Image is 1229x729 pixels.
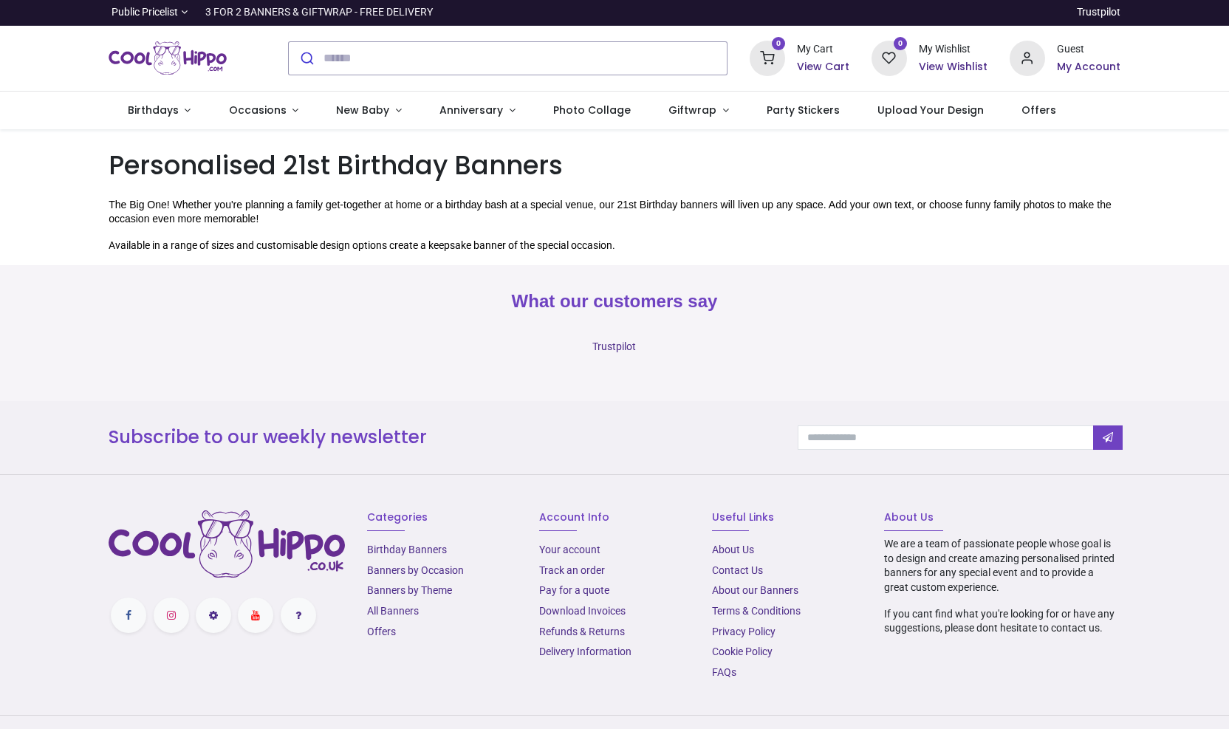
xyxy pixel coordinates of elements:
[712,564,763,576] a: Contact Us
[205,5,433,20] div: 3 FOR 2 BANNERS & GIFTWRAP - FREE DELIVERY
[539,564,605,576] a: Track an order
[872,51,907,63] a: 0
[884,607,1120,636] p: If you cant find what you're looking for or have any suggestions, please dont hesitate to contact...
[367,510,517,525] h6: Categories
[210,92,318,130] a: Occasions
[767,103,840,117] span: Party Stickers
[420,92,534,130] a: Anniversary
[712,605,801,617] a: Terms & Conditions
[367,544,447,555] a: Birthday Banners
[318,92,421,130] a: New Baby
[712,646,773,657] a: Cookie Policy
[229,103,287,117] span: Occasions
[109,38,227,79] img: Cool Hippo
[109,289,1120,314] h2: What our customers say
[109,239,615,251] font: Available in a range of sizes and customisable design options create a keepsake banner of the spe...
[877,103,984,117] span: Upload Your Design
[1077,5,1120,20] a: Trustpilot
[367,564,464,576] a: Banners by Occasion
[894,37,908,51] sup: 0
[109,199,1112,225] span: The Big One! Whether you're planning a family get-together at home or a birthday bash at a specia...
[553,103,631,117] span: Photo Collage
[367,584,452,596] a: Banners by Theme
[919,42,987,57] div: My Wishlist
[128,103,179,117] span: Birthdays
[712,510,862,525] h6: Useful Links
[109,38,227,79] a: Logo of Cool Hippo
[1021,103,1056,117] span: Offers
[539,510,689,525] h6: Account Info
[539,646,631,657] a: Delivery Information
[336,103,389,117] span: New Baby
[539,605,626,617] a: Download Invoices
[919,60,987,75] a: View Wishlist
[112,5,178,20] span: Public Pricelist
[884,537,1120,595] p: We are a team of passionate people whose goal is to design and create amazing personalised printe...
[592,340,636,352] a: Trustpilot
[797,60,849,75] a: View Cart
[289,42,323,75] button: Submit
[367,626,396,637] a: Offers
[109,92,210,130] a: Birthdays
[539,626,625,637] a: Refunds & Returns
[712,666,736,678] a: FAQs
[668,103,716,117] span: Giftwrap
[797,42,849,57] div: My Cart
[712,544,754,555] a: About Us​
[772,37,786,51] sup: 0
[649,92,747,130] a: Giftwrap
[109,425,776,450] h3: Subscribe to our weekly newsletter
[109,5,188,20] a: Public Pricelist
[712,626,776,637] a: Privacy Policy
[367,605,419,617] a: All Banners
[439,103,503,117] span: Anniversary
[539,544,600,555] a: Your account
[712,584,798,596] a: About our Banners
[539,584,609,596] a: Pay for a quote
[109,147,1120,183] h1: Personalised 21st Birthday Banners
[1057,60,1120,75] a: My Account
[1057,42,1120,57] div: Guest
[750,51,785,63] a: 0
[884,510,1120,525] h6: About Us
